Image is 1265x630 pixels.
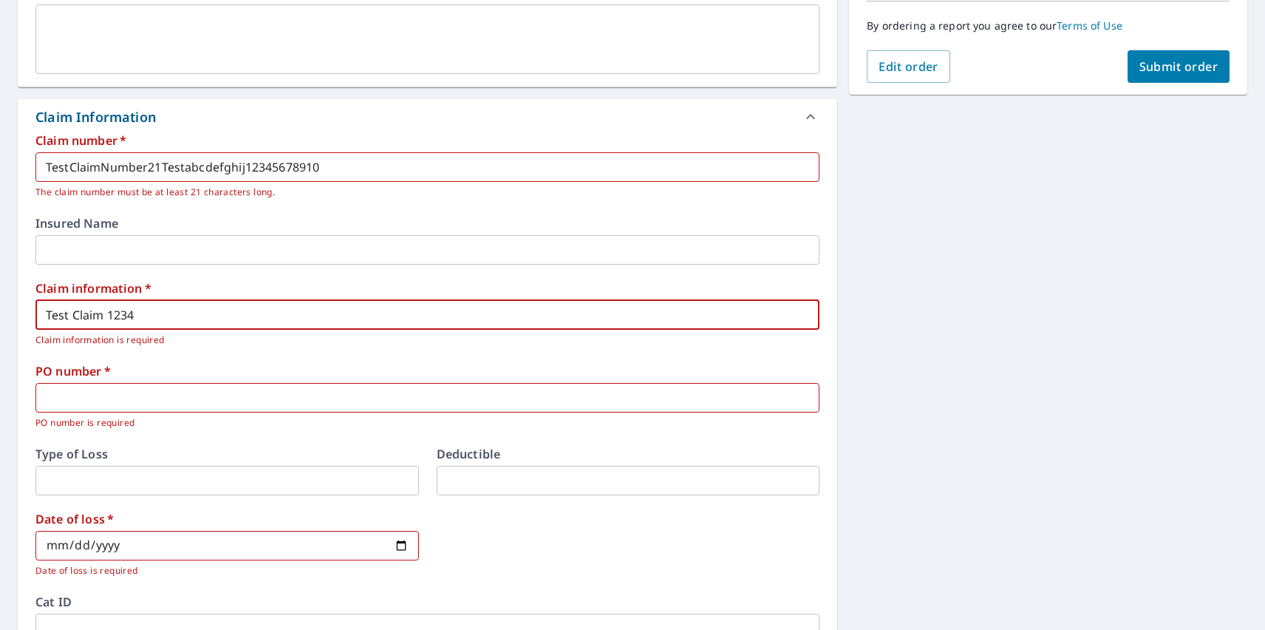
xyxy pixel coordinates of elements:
label: Type of Loss [35,448,419,460]
p: By ordering a report you agree to our [867,19,1230,33]
span: Submit order [1139,58,1218,75]
div: Claim Information [18,99,837,135]
label: PO number [35,365,819,377]
label: Date of loss [35,513,419,525]
label: Claim number [35,135,819,146]
a: Terms of Use [1057,18,1122,33]
p: Date of loss is required [35,563,409,578]
span: Edit order [879,58,938,75]
label: Insured Name [35,217,819,229]
p: PO number is required [35,416,809,430]
p: The claim number must be at least 21 characters long. [35,185,809,200]
button: Submit order [1128,50,1230,83]
button: Edit order [867,50,950,83]
label: Cat ID [35,596,819,608]
label: Deductible [437,448,820,460]
p: Claim information is required [35,333,809,348]
label: Claim information [35,282,819,294]
div: Claim Information [35,107,156,127]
